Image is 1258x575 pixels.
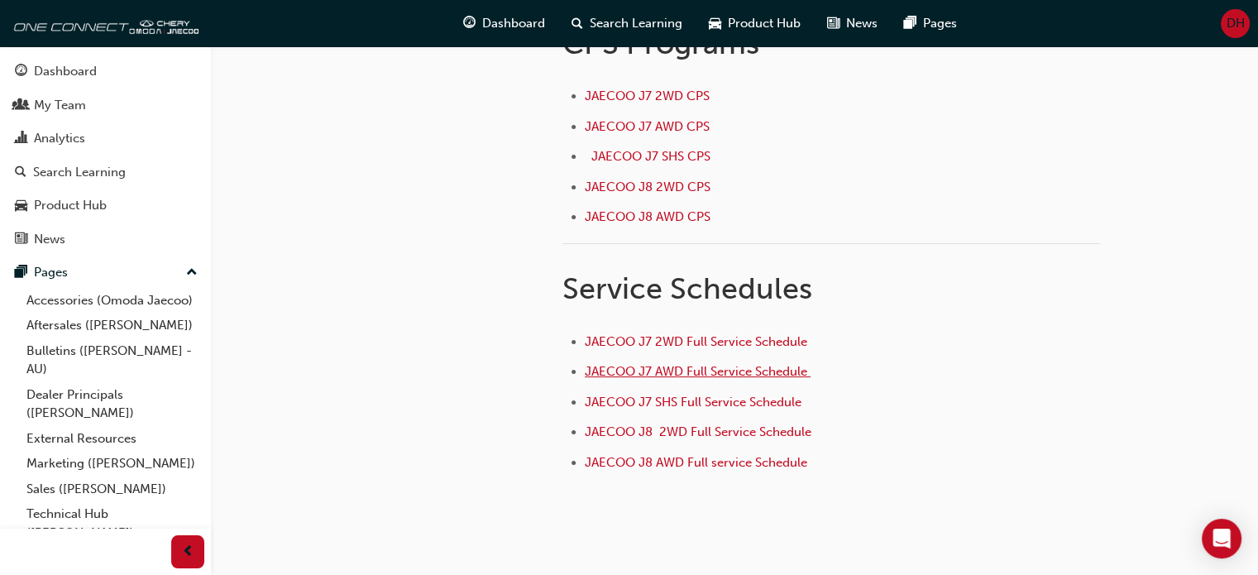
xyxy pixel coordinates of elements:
[558,7,696,41] a: search-iconSearch Learning
[34,62,97,81] div: Dashboard
[15,98,27,113] span: people-icon
[20,313,204,338] a: Aftersales ([PERSON_NAME])
[585,424,811,439] a: JAECOO J8 2WD Full Service Schedule
[585,364,811,379] a: JAECOO J7 AWD Full Service Schedule
[15,199,27,213] span: car-icon
[7,157,204,188] a: Search Learning
[34,230,65,249] div: News
[1221,9,1250,38] button: DH
[562,26,759,61] span: CPS Programs
[585,209,710,224] a: JAECOO J8 AWD CPS
[20,338,204,382] a: Bulletins ([PERSON_NAME] - AU)
[34,96,86,115] div: My Team
[15,65,27,79] span: guage-icon
[585,119,713,134] a: JAECOO J7 AWD CPS
[562,271,812,306] span: Service Schedules
[15,132,27,146] span: chart-icon
[585,180,710,194] a: JAECOO J8 2WD CPS
[7,53,204,257] button: DashboardMy TeamAnalyticsSearch LearningProduct HubNews
[572,13,583,34] span: search-icon
[15,266,27,280] span: pages-icon
[591,149,714,164] a: JAECOO J7 SHS CPS
[709,13,721,34] span: car-icon
[34,129,85,148] div: Analytics
[8,7,199,40] img: oneconnect
[585,455,807,470] a: JAECOO J8 AWD Full service Schedule
[7,190,204,221] a: Product Hub
[186,262,198,284] span: up-icon
[20,451,204,477] a: Marketing ([PERSON_NAME])
[20,501,204,545] a: Technical Hub ([PERSON_NAME])
[923,14,957,33] span: Pages
[182,542,194,563] span: prev-icon
[20,477,204,502] a: Sales ([PERSON_NAME])
[34,263,68,282] div: Pages
[696,7,814,41] a: car-iconProduct Hub
[827,13,839,34] span: news-icon
[7,123,204,154] a: Analytics
[15,232,27,247] span: news-icon
[33,163,126,182] div: Search Learning
[1202,519,1241,558] div: Open Intercom Messenger
[7,224,204,255] a: News
[7,90,204,121] a: My Team
[585,395,805,410] a: JAECOO J7 SHS Full Service Schedule
[590,14,682,33] span: Search Learning
[15,165,26,180] span: search-icon
[20,288,204,314] a: Accessories (Omoda Jaecoo)
[585,334,807,349] a: JAECOO J7 2WD Full Service Schedule
[814,7,891,41] a: news-iconNews
[846,14,878,33] span: News
[463,13,476,34] span: guage-icon
[20,382,204,426] a: Dealer Principals ([PERSON_NAME])
[482,14,545,33] span: Dashboard
[1227,14,1245,33] span: DH
[7,257,204,288] button: Pages
[34,196,107,215] div: Product Hub
[891,7,970,41] a: pages-iconPages
[7,56,204,87] a: Dashboard
[904,13,916,34] span: pages-icon
[450,7,558,41] a: guage-iconDashboard
[728,14,801,33] span: Product Hub
[585,89,713,103] a: JAECOO J7 2WD CPS
[20,426,204,452] a: External Resources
